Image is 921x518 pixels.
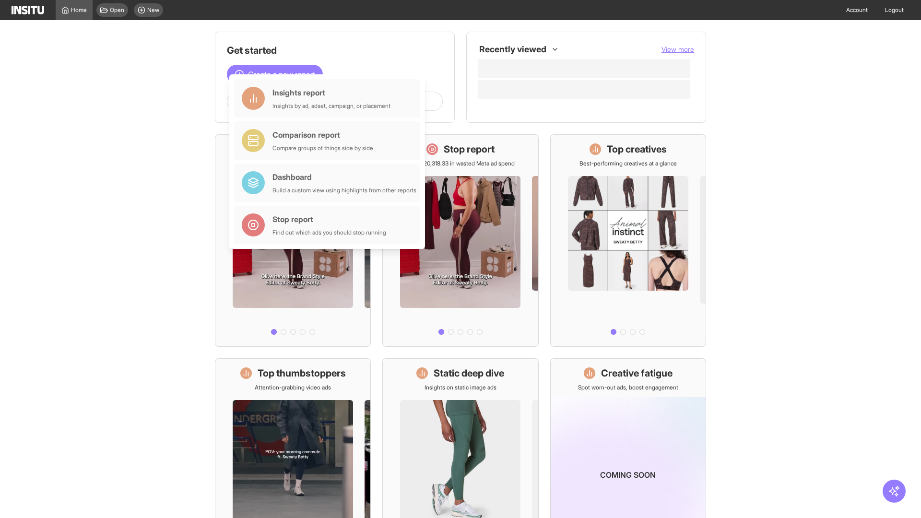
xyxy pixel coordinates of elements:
[272,144,373,152] div: Compare groups of things side by side
[147,6,159,14] span: New
[382,134,538,347] a: Stop reportSave £20,318.33 in wasted Meta ad spend
[255,384,331,391] p: Attention-grabbing video ads
[272,102,390,110] div: Insights by ad, adset, campaign, or placement
[579,160,677,167] p: Best-performing creatives at a glance
[248,69,315,80] span: Create a new report
[661,45,694,53] span: View more
[607,142,667,156] h1: Top creatives
[444,142,495,156] h1: Stop report
[258,366,346,380] h1: Top thumbstoppers
[71,6,87,14] span: Home
[272,187,416,194] div: Build a custom view using highlights from other reports
[227,65,323,84] button: Create a new report
[272,129,373,141] div: Comparison report
[227,44,443,57] h1: Get started
[425,384,496,391] p: Insights on static image ads
[110,6,124,14] span: Open
[550,134,706,347] a: Top creativesBest-performing creatives at a glance
[12,6,44,14] img: Logo
[272,171,416,183] div: Dashboard
[272,87,390,98] div: Insights report
[215,134,371,347] a: What's live nowSee all active ads instantly
[661,45,694,54] button: View more
[434,366,504,380] h1: Static deep dive
[272,229,386,236] div: Find out which ads you should stop running
[406,160,515,167] p: Save £20,318.33 in wasted Meta ad spend
[272,213,386,225] div: Stop report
